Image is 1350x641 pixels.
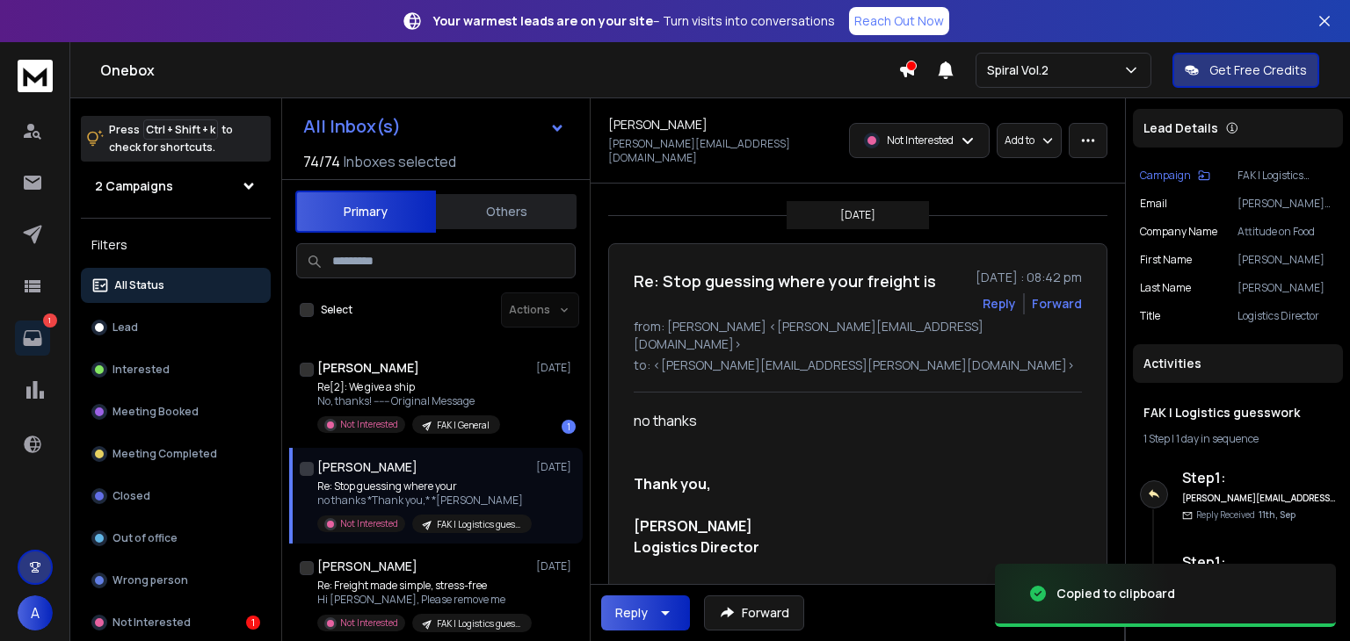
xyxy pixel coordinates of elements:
[1182,492,1336,505] h6: [PERSON_NAME][EMAIL_ADDRESS][PERSON_NAME][DOMAIN_NAME]
[317,493,528,508] p: no thanks *Thank you,* *[PERSON_NAME]
[340,616,398,630] p: Not Interested
[18,595,53,630] button: A
[81,268,271,303] button: All Status
[887,133,954,148] p: Not Interested
[112,573,188,587] p: Wrong person
[317,593,528,607] p: Hi [PERSON_NAME], Please remove me
[1237,253,1336,267] p: [PERSON_NAME]
[976,269,1082,286] p: [DATE] : 08:42 pm
[987,61,1056,79] p: Spiral Vol.2
[81,352,271,387] button: Interested
[536,361,576,375] p: [DATE]
[81,479,271,514] button: Closed
[317,579,528,593] p: Re: Freight made simple, stress-free
[100,60,898,81] h1: Onebox
[112,447,217,461] p: Meeting Completed
[1005,133,1034,148] p: Add to
[634,580,750,599] b: Attitude on Food
[1176,431,1259,446] span: 1 day in sequence
[854,12,944,30] p: Reach Out Now
[601,595,690,630] button: Reply
[849,7,949,35] a: Reach Out Now
[340,517,398,530] p: Not Interested
[112,405,199,419] p: Meeting Booked
[289,109,579,144] button: All Inbox(s)
[437,518,521,531] p: FAK | Logistics guesswork
[1143,431,1170,446] span: 1 Step
[615,604,648,622] div: Reply
[321,303,352,317] label: Select
[81,605,271,640] button: Not Interested1
[1237,169,1336,183] p: FAK | Logistics guesswork
[295,191,436,233] button: Primary
[1237,309,1336,323] p: Logistics Director
[1140,169,1191,183] p: Campaign
[1056,585,1175,602] div: Copied to clipboard
[317,359,419,377] h1: [PERSON_NAME]
[317,380,500,394] p: Re[2]: We give a ship
[81,310,271,345] button: Lead
[1209,61,1307,79] p: Get Free Credits
[1237,197,1336,211] p: [PERSON_NAME][EMAIL_ADDRESS][DOMAIN_NAME]
[143,119,218,140] span: Ctrl + Shift + k
[437,617,521,630] p: FAK | Logistics guesswork
[1259,508,1296,521] span: 11th, Sep
[536,460,576,474] p: [DATE]
[114,278,164,292] p: All Status
[1143,119,1218,137] p: Lead Details
[81,169,271,204] button: 2 Campaigns
[437,419,490,432] p: FAK | General
[18,60,53,92] img: logo
[983,295,1016,313] button: Reply
[344,151,456,172] h3: Inboxes selected
[317,458,417,476] h1: [PERSON_NAME]
[1140,197,1167,211] p: Email
[608,116,708,133] h1: [PERSON_NAME]
[1143,404,1332,421] h1: FAK | Logistics guesswork
[1133,344,1343,383] div: Activities
[95,177,173,195] h1: 2 Campaigns
[317,558,417,575] h1: [PERSON_NAME]
[112,616,191,630] p: Not Interested
[1172,53,1319,88] button: Get Free Credits
[317,479,528,493] p: Re: Stop guessing where your
[634,474,711,493] b: Thank you,
[1140,253,1192,267] p: First Name
[433,12,835,30] p: – Turn visits into conversations
[112,531,178,545] p: Out of office
[1140,169,1210,183] button: Campaign
[317,394,500,408] p: No, thanks! ------ Original Message
[246,616,260,630] div: 1
[81,233,271,257] h3: Filters
[43,313,57,328] p: 1
[1140,309,1160,323] p: title
[634,516,752,536] b: [PERSON_NAME]
[1182,467,1336,488] h6: Step 1 :
[81,563,271,598] button: Wrong person
[634,269,936,293] h1: Re: Stop guessing where your freight is
[1196,508,1296,522] p: Reply Received
[704,595,804,630] button: Forward
[340,418,398,431] p: Not Interested
[562,420,576,434] div: 1
[81,394,271,429] button: Meeting Booked
[634,357,1082,374] p: to: <[PERSON_NAME][EMAIL_ADDRESS][PERSON_NAME][DOMAIN_NAME]>
[433,12,653,29] strong: Your warmest leads are on your site
[81,521,271,556] button: Out of office
[536,559,576,573] p: [DATE]
[81,436,271,472] button: Meeting Completed
[303,151,340,172] span: 74 / 74
[1143,432,1332,446] div: |
[303,118,401,135] h1: All Inbox(s)
[112,489,150,503] p: Closed
[608,137,838,165] p: [PERSON_NAME][EMAIL_ADDRESS][DOMAIN_NAME]
[1140,281,1191,295] p: Last Name
[840,208,875,222] p: [DATE]
[112,320,138,335] p: Lead
[112,363,170,377] p: Interested
[1237,281,1336,295] p: [PERSON_NAME]
[15,320,50,356] a: 1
